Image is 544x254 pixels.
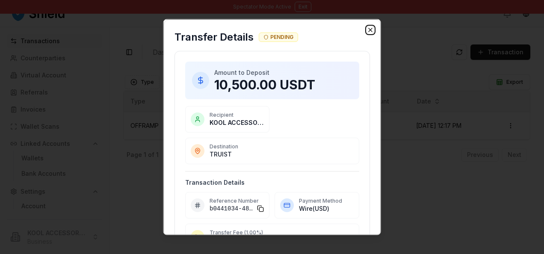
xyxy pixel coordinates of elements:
[185,178,359,187] h4: Transaction Details
[174,30,254,44] h2: Transfer Details
[214,68,352,77] p: Amount to Deposit
[210,143,354,150] p: Destination
[299,204,353,213] p: Wire ( USD )
[210,198,264,204] p: Reference Number
[210,229,354,236] p: Transfer Fee ( 1.00 %)
[210,112,264,118] p: Recipient
[214,77,352,92] p: 10,500.00 USDT
[299,198,353,204] p: Payment Method
[210,150,354,159] p: TRUIST
[210,118,264,127] p: KOOL ACCESSORIES LLC
[259,32,298,42] div: PENDING
[210,204,254,213] span: b0441034-48d7-4faf-bcf2-0f85e65ae7d4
